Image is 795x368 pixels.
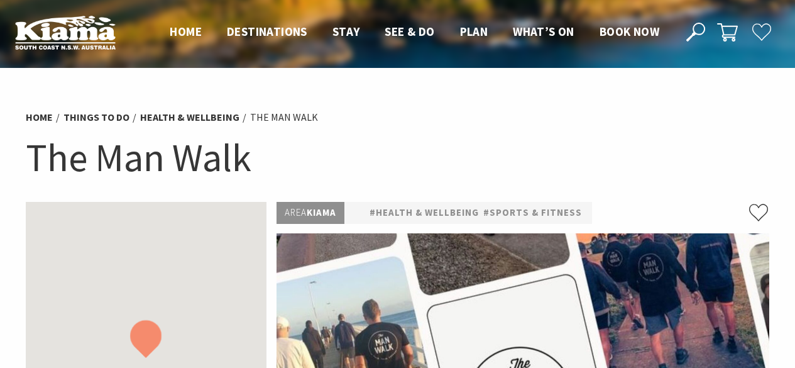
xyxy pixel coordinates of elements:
a: Health & Wellbeing [140,111,239,124]
span: Plan [460,24,488,39]
span: Area [285,206,307,218]
a: Home [26,111,53,124]
a: Things To Do [63,111,129,124]
li: The Man Walk [250,109,318,126]
span: Book now [600,24,659,39]
nav: Main Menu [157,22,672,43]
span: See & Do [385,24,434,39]
p: Kiama [277,202,344,224]
img: Kiama Logo [15,15,116,50]
a: #Sports & Fitness [483,205,582,221]
span: What’s On [513,24,574,39]
span: Destinations [227,24,307,39]
a: #Health & Wellbeing [370,205,479,221]
h1: The Man Walk [26,132,770,183]
span: Home [170,24,202,39]
span: Stay [332,24,360,39]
